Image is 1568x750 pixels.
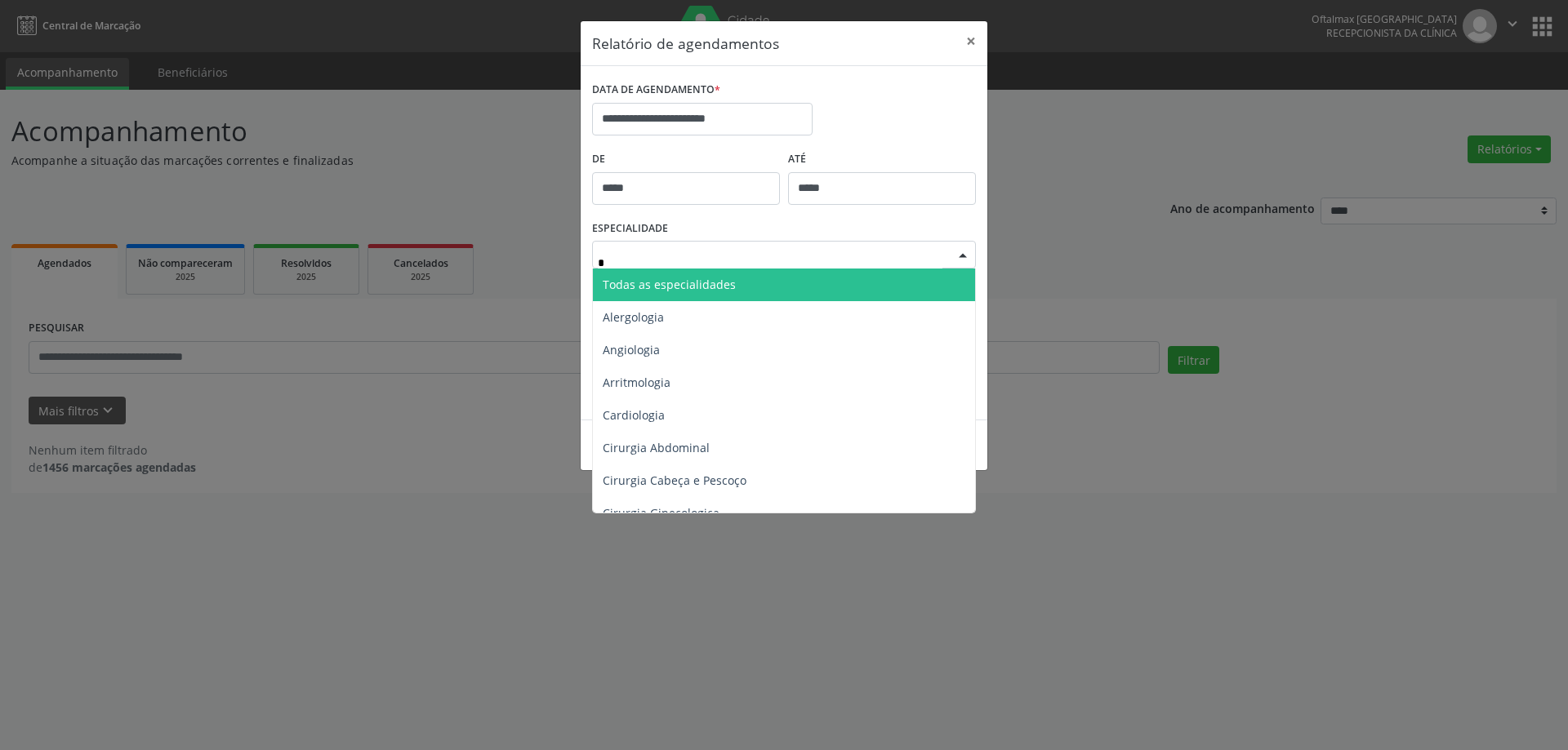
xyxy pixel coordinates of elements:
label: ESPECIALIDADE [592,216,668,242]
span: Cardiologia [603,407,665,423]
button: Close [955,21,987,61]
label: DATA DE AGENDAMENTO [592,78,720,103]
span: Alergologia [603,309,664,325]
span: Angiologia [603,342,660,357]
span: Cirurgia Cabeça e Pescoço [603,473,746,488]
span: Todas as especialidades [603,277,736,292]
span: Arritmologia [603,375,670,390]
h5: Relatório de agendamentos [592,33,779,54]
span: Cirurgia Ginecologica [603,505,719,521]
label: ATÉ [788,147,976,172]
label: De [592,147,780,172]
span: Cirurgia Abdominal [603,440,710,455]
